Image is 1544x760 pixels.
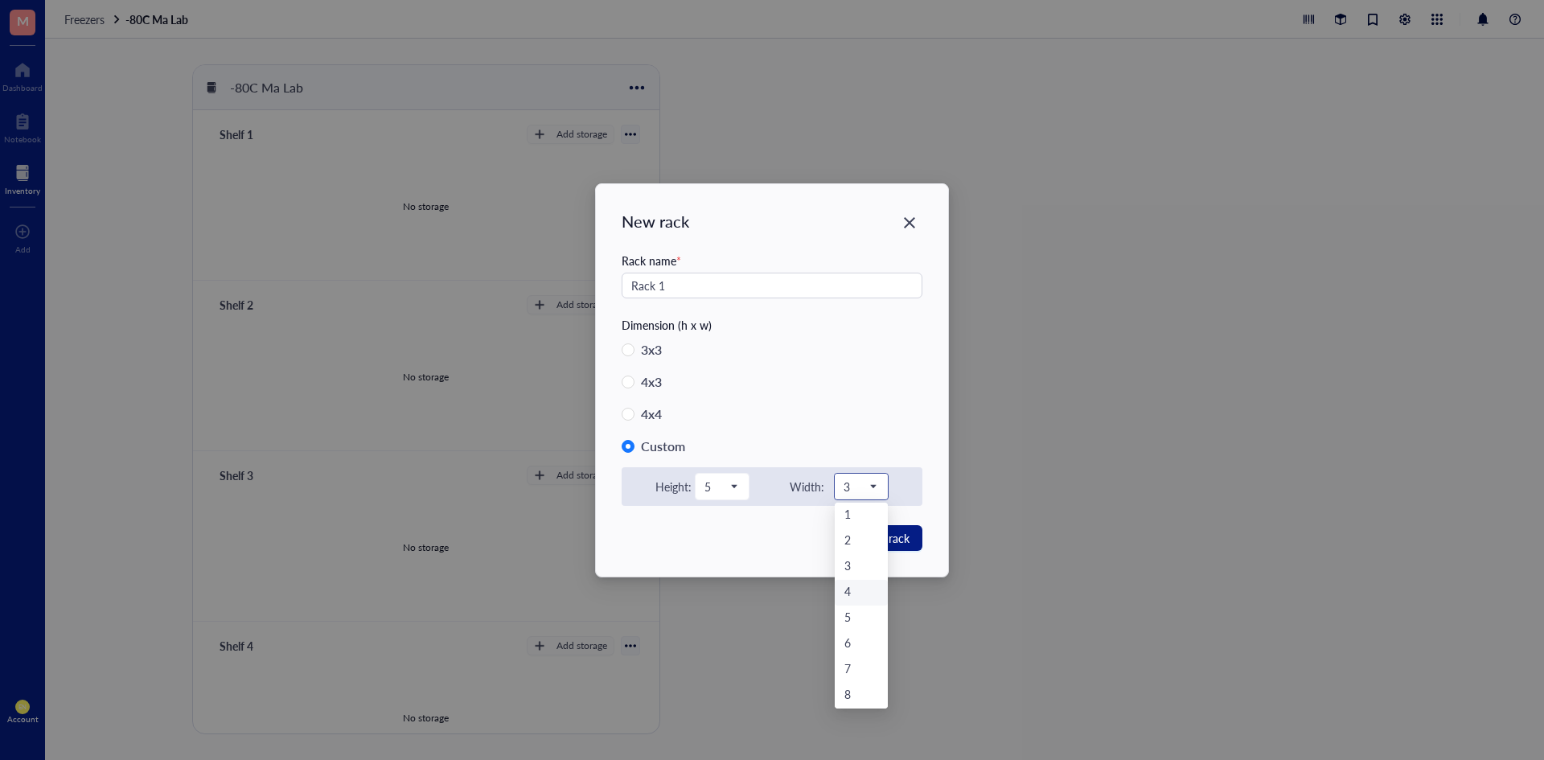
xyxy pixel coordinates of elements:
div: 8 [844,687,878,705]
div: 3 x 3 [641,339,662,361]
div: Custom [641,435,685,458]
div: Rack name [622,252,922,269]
div: 8 [835,683,888,709]
div: 1 [844,507,878,524]
div: Width: [790,479,824,494]
div: 7 [844,661,878,679]
span: 5 [704,479,737,494]
div: 5 [844,610,878,627]
input: e.g. rack #1 [622,273,922,298]
div: 4 [844,584,878,602]
div: 4 [835,580,888,606]
div: New rack [622,210,922,232]
div: 1 [835,503,888,528]
button: Close [897,210,922,236]
div: 5 [835,606,888,631]
div: 3 [844,558,878,576]
div: 4 x 4 [641,403,662,425]
div: 6 [844,635,878,653]
div: 7 [835,657,888,683]
div: 2 [844,532,878,550]
div: Dimension (h x w) [622,318,922,332]
div: Height: [655,479,692,494]
div: 2 [835,528,888,554]
div: 6 [835,631,888,657]
div: 4 x 3 [641,371,662,393]
div: 3 [835,554,888,580]
span: Close [897,213,922,232]
span: 3 [844,479,876,494]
